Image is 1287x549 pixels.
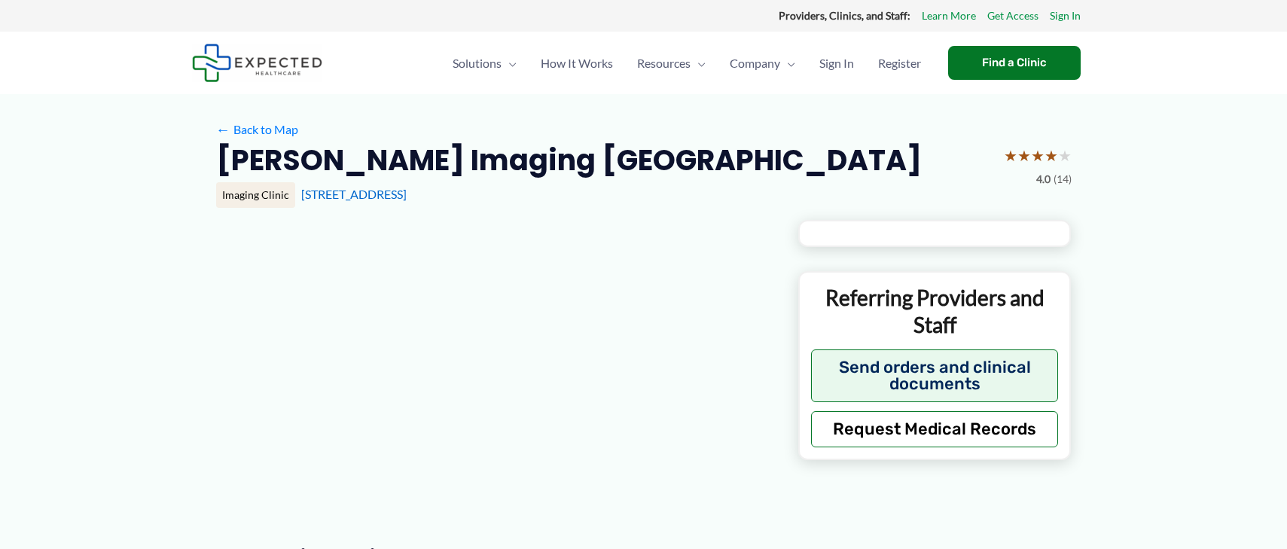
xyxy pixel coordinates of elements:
a: Learn More [922,6,976,26]
a: ResourcesMenu Toggle [625,37,718,90]
span: ★ [1004,142,1017,169]
a: Get Access [987,6,1038,26]
span: ★ [1031,142,1045,169]
a: ←Back to Map [216,118,298,141]
h2: [PERSON_NAME] Imaging [GEOGRAPHIC_DATA] [216,142,922,178]
a: CompanyMenu Toggle [718,37,807,90]
span: Menu Toggle [502,37,517,90]
span: Menu Toggle [780,37,795,90]
a: Sign In [1050,6,1081,26]
a: Find a Clinic [948,46,1081,80]
span: ★ [1045,142,1058,169]
span: ★ [1017,142,1031,169]
span: How It Works [541,37,613,90]
span: Sign In [819,37,854,90]
button: Send orders and clinical documents [811,349,1059,402]
span: ★ [1058,142,1072,169]
nav: Primary Site Navigation [441,37,933,90]
a: How It Works [529,37,625,90]
span: Resources [637,37,691,90]
span: (14) [1054,169,1072,189]
strong: Providers, Clinics, and Staff: [779,9,910,22]
a: Register [866,37,933,90]
p: Referring Providers and Staff [811,284,1059,339]
div: Imaging Clinic [216,182,295,208]
span: ← [216,122,230,136]
a: SolutionsMenu Toggle [441,37,529,90]
a: [STREET_ADDRESS] [301,187,407,201]
span: Menu Toggle [691,37,706,90]
span: Register [878,37,921,90]
span: Solutions [453,37,502,90]
button: Request Medical Records [811,411,1059,447]
span: Company [730,37,780,90]
img: Expected Healthcare Logo - side, dark font, small [192,44,322,82]
a: Sign In [807,37,866,90]
span: 4.0 [1036,169,1051,189]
